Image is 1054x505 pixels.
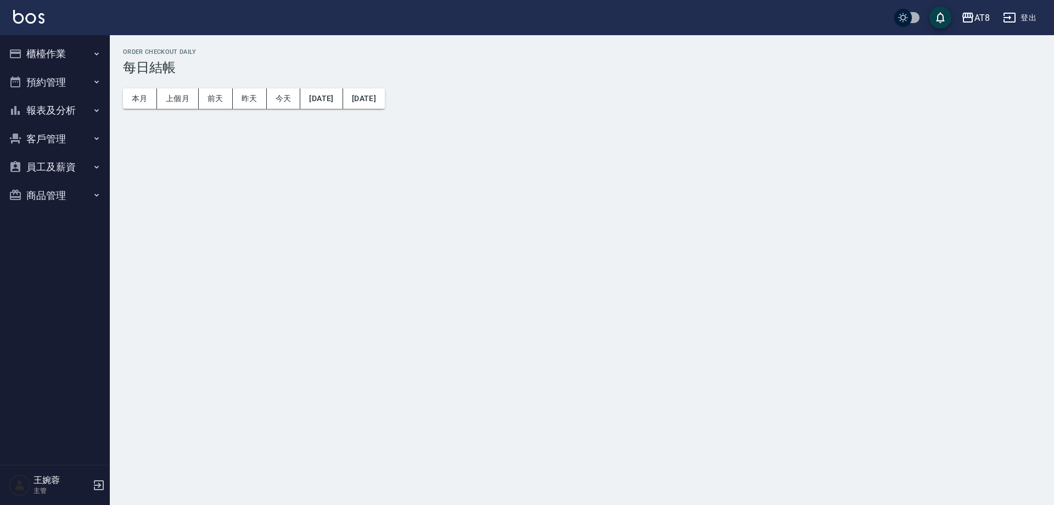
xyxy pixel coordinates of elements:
[9,474,31,496] img: Person
[4,153,105,181] button: 員工及薪資
[4,68,105,97] button: 預約管理
[13,10,44,24] img: Logo
[929,7,951,29] button: save
[343,88,385,109] button: [DATE]
[33,475,89,486] h5: 王婉蓉
[233,88,267,109] button: 昨天
[4,125,105,153] button: 客戶管理
[4,96,105,125] button: 報表及分析
[33,486,89,496] p: 主管
[123,88,157,109] button: 本月
[267,88,301,109] button: 今天
[199,88,233,109] button: 前天
[4,181,105,210] button: 商品管理
[4,40,105,68] button: 櫃檯作業
[123,60,1041,75] h3: 每日結帳
[157,88,199,109] button: 上個月
[957,7,994,29] button: AT8
[300,88,343,109] button: [DATE]
[974,11,990,25] div: AT8
[123,48,1041,56] h2: Order checkout daily
[999,8,1041,28] button: 登出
